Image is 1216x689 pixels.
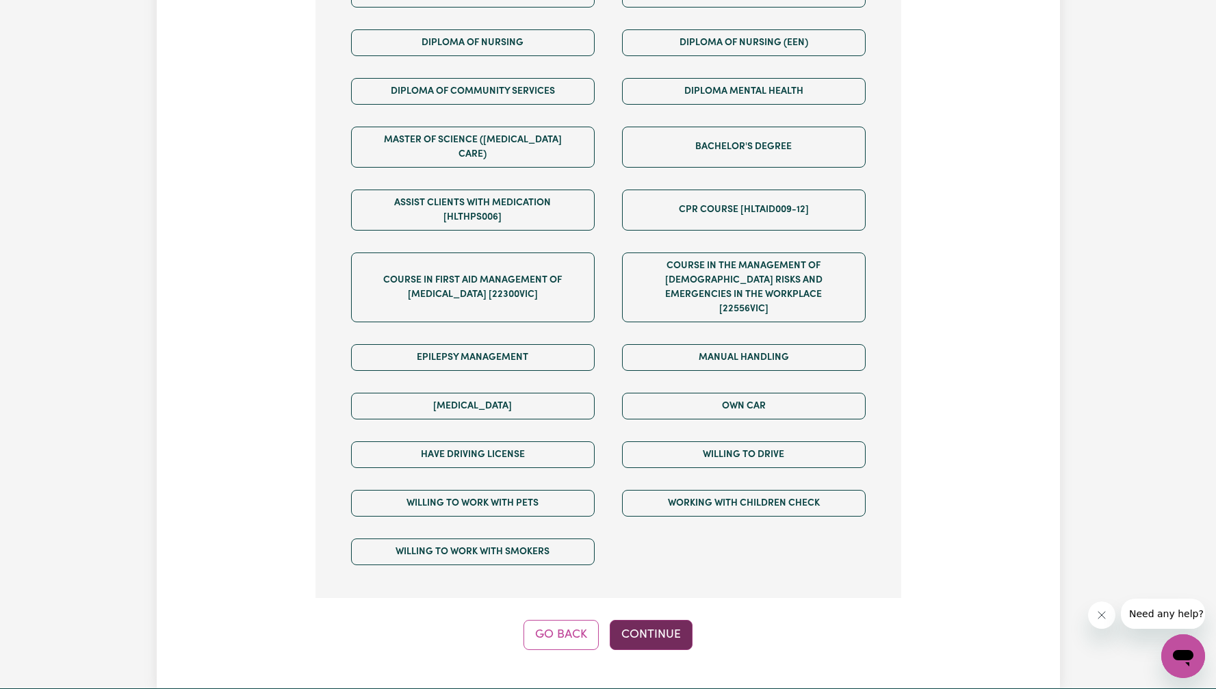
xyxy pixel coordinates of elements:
button: Willing to drive [622,441,866,468]
button: Diploma Mental Health [622,78,866,105]
button: Diploma of Nursing (EEN) [622,29,866,56]
iframe: Message from company [1121,599,1205,629]
button: Epilepsy Management [351,344,595,371]
button: Have driving license [351,441,595,468]
button: Master of Science ([MEDICAL_DATA] Care) [351,127,595,168]
iframe: Button to launch messaging window [1161,634,1205,678]
button: Go Back [523,620,599,650]
button: [MEDICAL_DATA] [351,393,595,419]
button: Willing to work with pets [351,490,595,517]
button: Bachelor's Degree [622,127,866,168]
button: Willing to work with smokers [351,538,595,565]
button: Manual Handling [622,344,866,371]
button: Course in the Management of [DEMOGRAPHIC_DATA] Risks and Emergencies in the Workplace [22556VIC] [622,252,866,322]
button: Assist clients with medication [HLTHPS006] [351,190,595,231]
button: Working with Children Check [622,490,866,517]
button: Diploma of Community Services [351,78,595,105]
button: Own Car [622,393,866,419]
iframe: Close message [1088,601,1115,629]
button: Continue [610,620,693,650]
button: Diploma of Nursing [351,29,595,56]
button: CPR Course [HLTAID009-12] [622,190,866,231]
button: Course in First Aid Management of [MEDICAL_DATA] [22300VIC] [351,252,595,322]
